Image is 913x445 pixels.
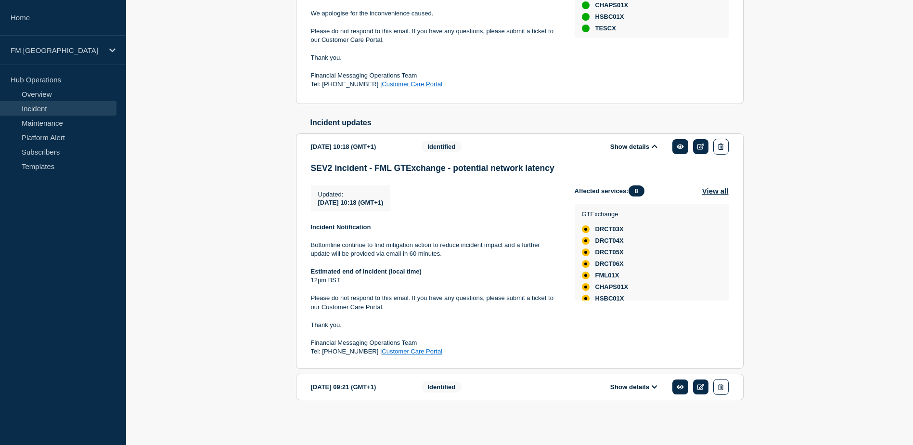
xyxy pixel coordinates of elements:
span: Affected services: [575,185,649,196]
div: [DATE] 09:21 (GMT+1) [311,379,407,395]
span: Identified [422,381,462,393]
span: CHAPS01X [595,1,629,9]
div: [DATE] 10:18 (GMT+1) [311,139,407,155]
p: Financial Messaging Operations Team [311,71,559,80]
p: Financial Messaging Operations Team [311,339,559,347]
span: DRCT06X [595,260,624,268]
div: up [582,1,590,9]
button: Show details [607,383,660,391]
span: DRCT03X [595,225,624,233]
span: [DATE] 10:18 (GMT+1) [318,199,384,206]
button: Show details [607,143,660,151]
p: We apologise for the inconvenience caused. [311,9,559,18]
strong: Incident Notification [311,223,371,231]
div: affected [582,237,590,245]
span: FML01X [595,272,619,279]
div: affected [582,283,590,291]
p: FM [GEOGRAPHIC_DATA] [11,46,103,54]
span: 8 [629,185,644,196]
h2: Incident updates [310,118,744,127]
div: affected [582,295,590,302]
span: TESCX [595,25,616,32]
p: Please do not respond to this email. If you have any questions, please submit a ticket to our Cus... [311,294,559,312]
p: GTExchange [582,210,629,218]
p: Thank you. [311,321,559,329]
p: 12pm BST [311,276,559,285]
div: up [582,25,590,32]
div: affected [582,249,590,256]
div: up [582,13,590,21]
p: Please do not respond to this email. If you have any questions, please submit a ticket to our Cus... [311,27,559,45]
h3: SEV2 incident - FML GTExchange - potential network latency [311,163,729,173]
strong: Estimated end of incident (local time) [311,268,422,275]
p: Tel: [PHONE_NUMBER] | [311,347,559,356]
p: Updated : [318,191,384,198]
span: CHAPS01X [595,283,629,291]
p: Bottomline continue to find mitigation action to reduce incident impact and a further update will... [311,241,559,259]
a: Customer Care Portal [382,80,442,88]
span: Identified [422,141,462,152]
span: DRCT05X [595,249,624,256]
span: DRCT04X [595,237,624,245]
p: Thank you. [311,53,559,62]
span: HSBC01X [595,13,624,21]
span: HSBC01X [595,295,624,302]
a: Customer Care Portal [382,348,442,355]
div: affected [582,272,590,279]
div: affected [582,225,590,233]
p: Tel: [PHONE_NUMBER] | [311,80,559,89]
div: affected [582,260,590,268]
button: View all [702,185,729,196]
